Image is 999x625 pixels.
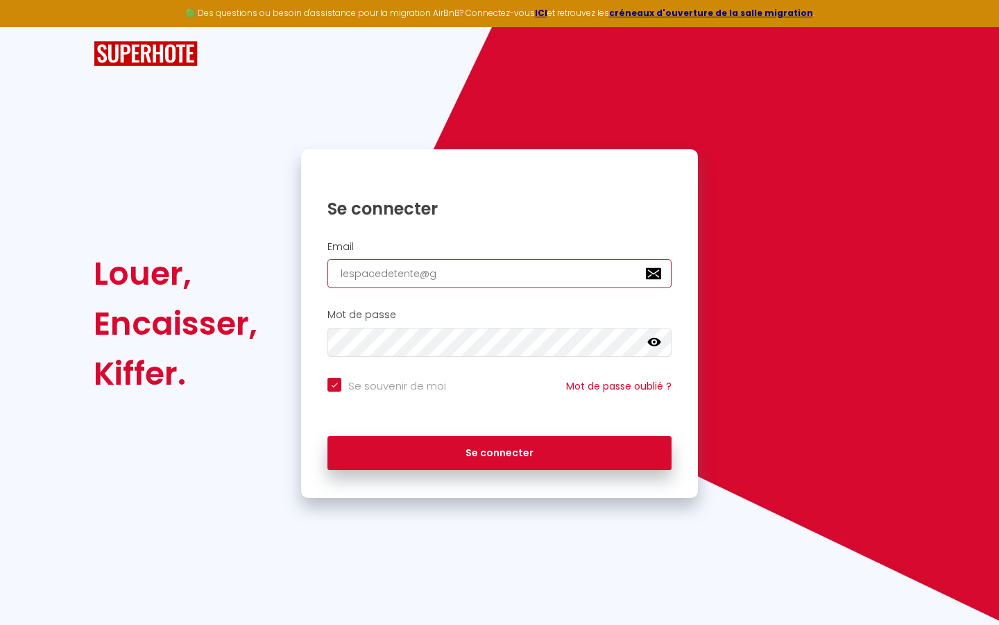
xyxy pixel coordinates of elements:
[566,379,672,393] a: Mot de passe oublié ?
[609,7,813,19] a: créneaux d'ouverture de la salle migration
[94,349,257,399] div: Kiffer.
[94,299,257,349] div: Encaisser,
[327,259,672,288] input: Ton Email
[94,249,257,299] div: Louer,
[327,436,672,471] button: Se connecter
[535,7,547,19] a: ICI
[327,241,672,253] h2: Email
[94,41,198,67] img: SuperHote logo
[327,198,672,219] h1: Se connecter
[11,6,53,47] button: Ouvrir le widget de chat LiveChat
[327,309,672,321] h2: Mot de passe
